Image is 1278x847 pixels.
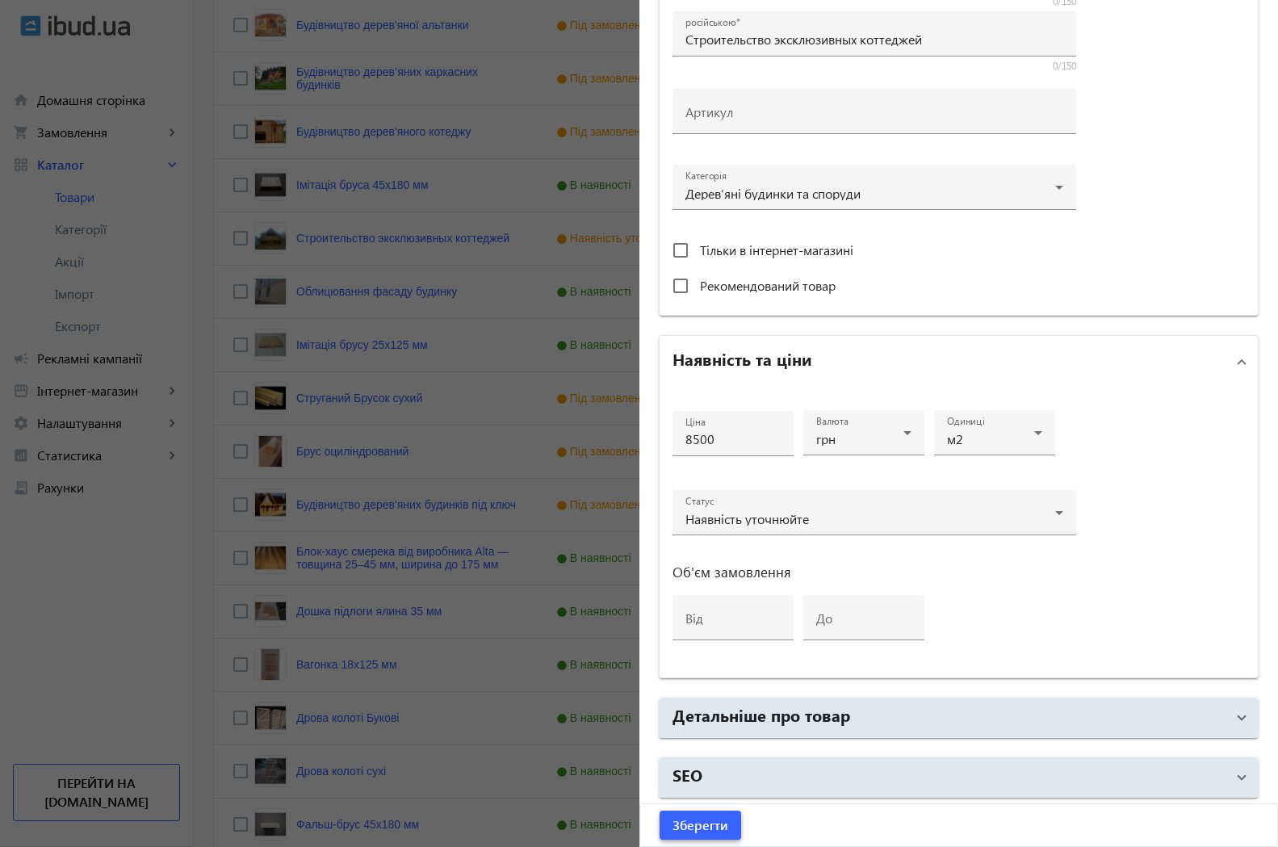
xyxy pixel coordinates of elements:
[685,510,809,527] span: Наявність уточнюйте
[947,430,963,447] span: м2
[660,698,1259,737] mat-expansion-panel-header: Детальніше про товар
[816,415,849,428] mat-label: Валюта
[816,430,836,447] span: грн
[685,16,735,29] mat-label: російською
[947,415,985,428] mat-label: Одиниці
[673,703,850,726] h2: Детальніше про товар
[673,816,728,834] span: Зберегти
[685,610,703,627] mat-label: від
[700,241,853,258] span: Тільки в інтернет-магазині
[660,388,1259,677] div: Наявність та ціни
[673,763,702,786] h2: SEO
[660,336,1259,388] mat-expansion-panel-header: Наявність та ціни
[685,103,733,120] mat-label: Артикул
[685,495,714,508] mat-label: Статус
[700,277,836,294] span: Рекомендований товар
[685,416,706,429] mat-label: Ціна
[816,610,832,627] mat-label: до
[673,566,1076,579] h3: Об'єм замовлення
[673,347,812,370] h2: Наявність та ціни
[660,758,1259,797] mat-expansion-panel-header: SEO
[660,811,741,840] button: Зберегти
